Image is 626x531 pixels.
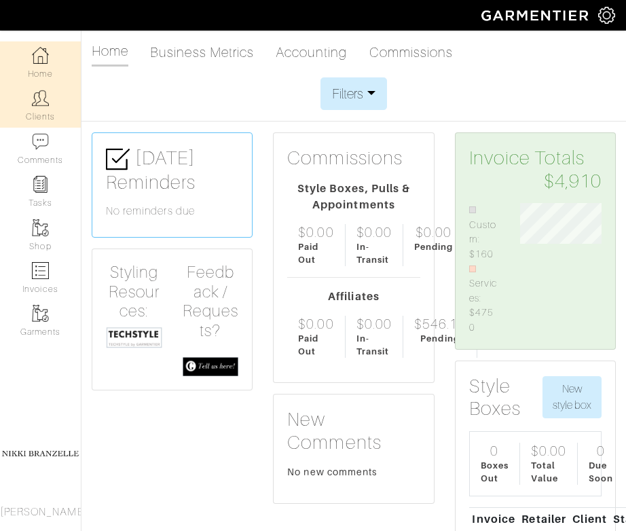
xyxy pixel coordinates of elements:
[150,39,254,66] a: Business Metrics
[356,224,392,240] div: $0.00
[32,219,49,236] img: garments-icon-b7da505a4dc4fd61783c78ac3ca0ef83fa9d6f193b1c9dc38574b1d14d53ca28.png
[490,443,498,459] div: 0
[475,3,598,27] img: garmentier-logo-header-white-b43fb05a5012e4ada735d5af1a66efaba907eab6374d6393d1fbf88cb4ef424d.png
[544,170,602,193] span: $4,910
[414,316,466,332] div: $546.15
[32,262,49,279] img: orders-icon-0abe47150d42831381b5fb84f609e132dff9fe21cb692f30cb5eec754e2cba89.png
[356,316,392,332] div: $0.00
[589,459,613,485] div: Due Soon
[92,37,128,67] a: Home
[106,147,130,171] img: check-box-icon-36a4915ff3ba2bd8f6e4f29bc755bb66becd62c870f447fc0dd1365fcfddab58.png
[32,47,49,64] img: dashboard-icon-dbcd8f5a0b271acd01030246c82b418ddd0df26cd7fceb0bd07c9910d44c42f6.png
[183,263,239,341] h4: Feedback / Requests?
[356,332,392,358] div: In-Transit
[32,305,49,322] img: garments-icon-b7da505a4dc4fd61783c78ac3ca0ef83fa9d6f193b1c9dc38574b1d14d53ca28.png
[356,240,392,266] div: In-Transit
[287,147,403,170] h3: Commissions
[106,147,238,194] h3: [DATE] Reminders
[298,224,333,240] div: $0.00
[469,147,602,192] h3: Invoice Totals
[287,408,420,454] h3: New Comments
[531,443,566,459] div: $0.00
[369,39,454,66] a: Commissions
[531,459,566,485] div: Total Value
[287,465,420,479] div: No new comments
[276,39,348,66] a: Accounting
[469,203,500,261] li: Custom: $160
[414,240,453,253] div: Pending
[106,205,238,218] h6: No reminders due
[32,133,49,150] img: comment-icon-a0a6a9ef722e966f86d9cbdc48e553b5cf19dbc54f86b18d962a5391bc8f6eb6.png
[106,263,162,321] h4: Styling Resources:
[32,176,49,193] img: reminder-icon-8004d30b9f0a5d33ae49ab947aed9ed385cf756f9e5892f1edd6e32f2345188e.png
[420,332,459,345] div: Pending
[469,375,542,420] h3: Style Boxes
[542,376,602,418] button: New style box
[469,262,500,335] li: Services: $4750
[481,459,509,485] div: Boxes Out
[106,327,162,348] img: techstyle-93310999766a10050dc78ceb7f971a75838126fd19372ce40ba20cdf6a89b94b.png
[183,357,239,376] img: feedback_requests-3821251ac2bd56c73c230f3229a5b25d6eb027adea667894f41107c140538ee0.png
[298,332,333,358] div: Paid Out
[416,224,451,240] div: $0.00
[287,181,420,213] div: Style Boxes, Pulls & Appointments
[597,443,605,459] div: 0
[32,90,49,107] img: clients-icon-6bae9207a08558b7cb47a8932f037763ab4055f8c8b6bfacd5dc20c3e0201464.png
[287,289,420,305] div: Affiliates
[298,316,333,332] div: $0.00
[320,77,386,110] button: Filters
[298,240,333,266] div: Paid Out
[598,7,615,24] img: gear-icon-white-bd11855cb880d31180b6d7d6211b90ccbf57a29d726f0c71d8c61bd08dd39cc2.png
